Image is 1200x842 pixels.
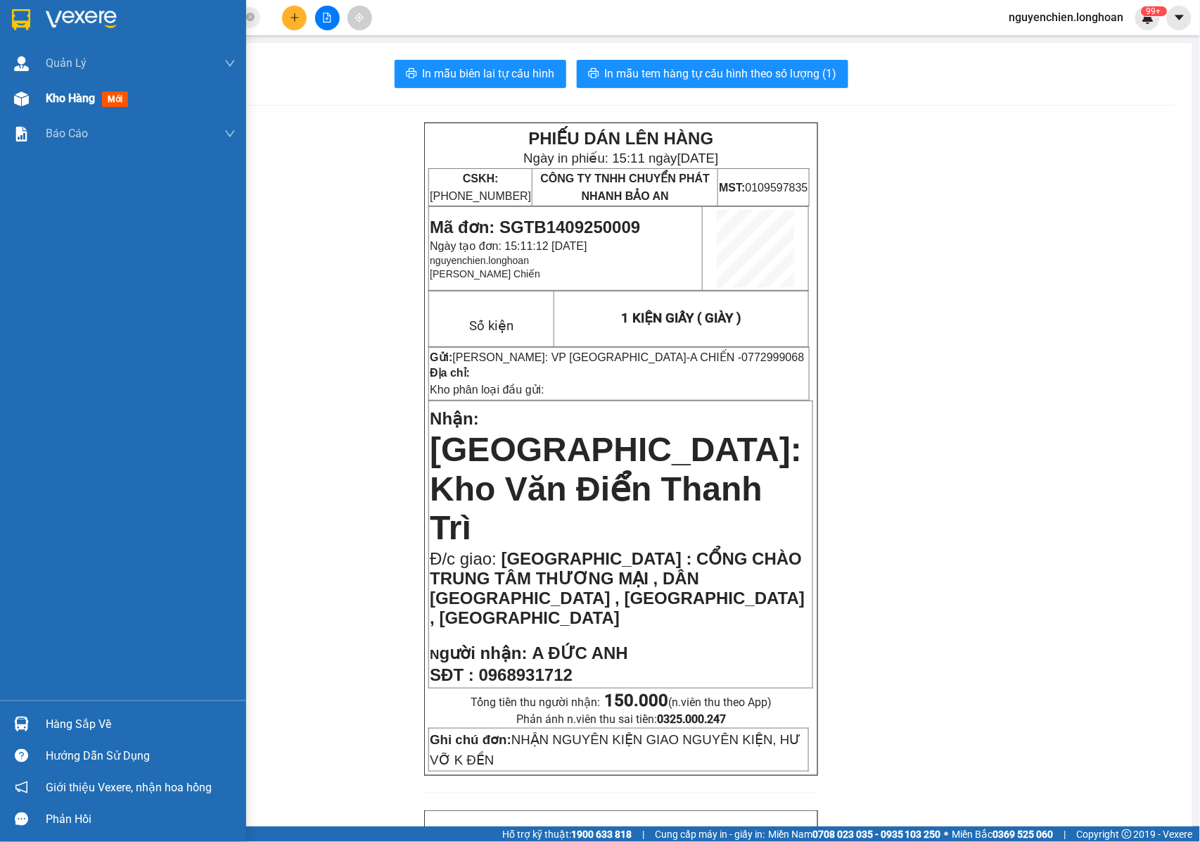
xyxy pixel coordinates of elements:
span: [PERSON_NAME] Chiến [430,268,540,279]
strong: PHIẾU DÁN LÊN HÀNG [528,129,713,148]
span: NHẬN NGUYÊN KIỆN GIAO NGUYÊN KIỆN, HƯ VỠ K ĐỀN [430,732,800,767]
span: Đ/c giao: [430,549,501,568]
span: gười nhận: [440,643,528,662]
button: plus [282,6,307,30]
span: 0109597835 [719,182,808,194]
span: Hỗ trợ kỹ thuật: [502,827,632,842]
strong: 1900 633 818 [571,829,632,840]
strong: 0325.000.247 [657,712,726,726]
span: printer [406,68,417,81]
strong: Địa chỉ: [430,367,470,379]
div: Hàng sắp về [46,714,236,735]
strong: 0708 023 035 - 0935 103 250 [812,829,941,840]
span: Mã đơn: SGTB1409250009 [430,218,640,237]
strong: 0369 525 060 [993,829,1054,840]
sup: 457 [1141,6,1167,16]
span: Cung cấp máy in - giấy in: [655,827,765,842]
button: printerIn mẫu biên lai tự cấu hình [395,60,566,88]
span: [GEOGRAPHIC_DATA] : CỔNG CHÀO TRUNG TÂM THƯƠNG MẠI , DÂN [GEOGRAPHIC_DATA] , [GEOGRAPHIC_DATA] , ... [430,549,805,627]
strong: (Công Ty TNHH Chuyển Phát Nhanh Bảo An - MST: 0109597835) [17,39,288,50]
span: [PHONE_NUMBER] - [DOMAIN_NAME] [53,55,255,108]
span: nguyenchien.longhoan [998,8,1135,26]
span: Giới thiệu Vexere, nhận hoa hồng [46,779,212,796]
strong: SĐT : [430,665,474,684]
span: copyright [1122,829,1132,839]
span: [GEOGRAPHIC_DATA]: Kho Văn Điển Thanh Trì [430,431,802,546]
span: file-add [322,13,332,23]
span: Tổng tiền thu người nhận: [471,696,772,709]
span: (n.viên thu theo App) [604,696,772,709]
span: CÔNG TY TNHH CHUYỂN PHÁT NHANH BẢO AN [540,172,710,202]
span: A ĐỨC ANH [532,643,628,662]
span: 1 KIỆN GIẤY ( GIÀY ) [621,310,741,326]
span: caret-down [1173,11,1186,24]
span: Miền Bắc [952,827,1054,842]
span: nguyenchien.longhoan [430,255,529,266]
span: [DATE] [677,151,719,165]
span: down [224,128,236,139]
img: warehouse-icon [14,92,29,106]
strong: Gửi: [430,351,452,363]
span: plus [290,13,300,23]
button: file-add [315,6,340,30]
span: Phản ánh n.viên thu sai tiền: [516,712,726,726]
span: In mẫu tem hàng tự cấu hình theo số lượng (1) [605,65,837,82]
span: close-circle [246,11,255,25]
span: close-circle [246,13,255,21]
img: warehouse-icon [14,717,29,731]
span: Số kiện [469,318,513,334]
span: Nhận: [430,409,479,428]
strong: 150.000 [604,691,668,710]
button: aim [347,6,372,30]
span: - [687,351,804,363]
button: printerIn mẫu tem hàng tự cấu hình theo số lượng (1) [577,60,848,88]
span: notification [15,781,28,794]
span: A CHIẾN - [690,351,804,363]
img: logo-vxr [12,9,30,30]
span: In mẫu biên lai tự cấu hình [423,65,555,82]
span: question-circle [15,749,28,762]
span: [PHONE_NUMBER] [430,172,531,202]
strong: MST: [719,182,745,194]
span: printer [588,68,599,81]
strong: CSKH: [463,172,499,184]
span: Kho phân loại đầu gửi: [430,384,544,396]
span: aim [355,13,364,23]
strong: BIÊN NHẬN VẬN CHUYỂN BẢO AN EXPRESS [21,20,285,36]
span: ⚪️ [945,831,949,837]
span: 0772999068 [742,351,805,363]
span: message [15,812,28,826]
span: [PERSON_NAME]: VP [GEOGRAPHIC_DATA] [453,351,687,363]
div: Hướng dẫn sử dụng [46,746,236,767]
span: Ngày in phiếu: 15:11 ngày [523,151,718,165]
span: Quản Lý [46,54,87,72]
span: Ngày tạo đơn: 15:11:12 [DATE] [430,240,587,252]
span: Báo cáo [46,125,88,142]
span: | [1064,827,1066,842]
img: icon-new-feature [1142,11,1154,24]
span: | [642,827,644,842]
span: Miền Nam [768,827,941,842]
span: Kho hàng [46,92,95,105]
span: down [224,58,236,69]
button: caret-down [1167,6,1192,30]
strong: N [430,647,527,662]
span: 0968931712 [479,665,573,684]
div: Phản hồi [46,809,236,830]
img: solution-icon [14,127,29,142]
span: mới [102,92,128,107]
strong: Ghi chú đơn: [430,732,511,747]
img: warehouse-icon [14,56,29,71]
